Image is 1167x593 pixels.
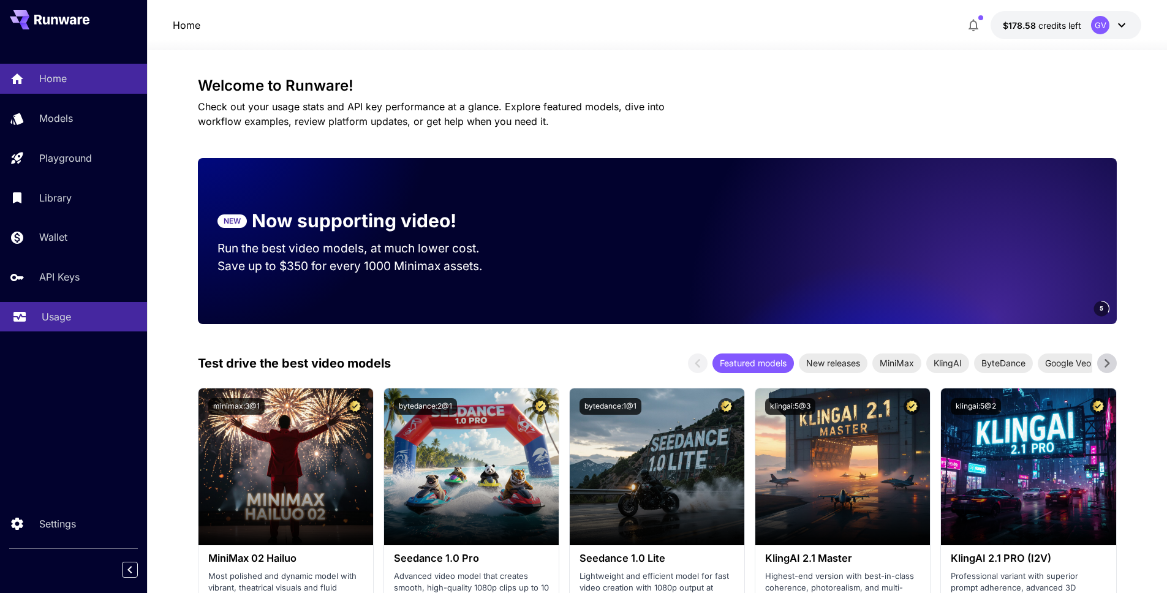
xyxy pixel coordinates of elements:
[384,388,559,545] img: alt
[173,18,200,32] nav: breadcrumb
[347,398,363,415] button: Certified Model – Vetted for best performance and includes a commercial license.
[131,559,147,581] div: Collapse sidebar
[39,191,72,205] p: Library
[941,388,1116,545] img: alt
[217,257,503,275] p: Save up to $350 for every 1000 Minimax assets.
[42,309,71,324] p: Usage
[122,562,138,578] button: Collapse sidebar
[799,353,867,373] div: New releases
[1100,304,1103,313] span: 5
[951,398,1001,415] button: klingai:5@2
[198,354,391,372] p: Test drive the best video models
[926,353,969,373] div: KlingAI
[208,553,363,564] h3: MiniMax 02 Hailuo
[765,553,920,564] h3: KlingAI 2.1 Master
[224,216,241,227] p: NEW
[1090,398,1106,415] button: Certified Model – Vetted for best performance and includes a commercial license.
[991,11,1141,39] button: $178.5805GV
[974,357,1033,369] span: ByteDance
[394,398,457,415] button: bytedance:2@1
[173,18,200,32] a: Home
[926,357,969,369] span: KlingAI
[712,353,794,373] div: Featured models
[1038,20,1081,31] span: credits left
[217,240,503,257] p: Run the best video models, at much lower cost.
[39,111,73,126] p: Models
[39,516,76,531] p: Settings
[712,357,794,369] span: Featured models
[580,398,641,415] button: bytedance:1@1
[39,151,92,165] p: Playground
[252,207,456,235] p: Now supporting video!
[580,553,735,564] h3: Seedance 1.0 Lite
[951,553,1106,564] h3: KlingAI 2.1 PRO (I2V)
[394,553,549,564] h3: Seedance 1.0 Pro
[765,398,815,415] button: klingai:5@3
[1038,353,1098,373] div: Google Veo
[208,398,265,415] button: minimax:3@1
[872,353,921,373] div: MiniMax
[39,270,80,284] p: API Keys
[1003,19,1081,32] div: $178.5805
[974,353,1033,373] div: ByteDance
[1038,357,1098,369] span: Google Veo
[904,398,920,415] button: Certified Model – Vetted for best performance and includes a commercial license.
[1003,20,1038,31] span: $178.58
[39,230,67,244] p: Wallet
[570,388,744,545] img: alt
[799,357,867,369] span: New releases
[1091,16,1109,34] div: GV
[198,77,1117,94] h3: Welcome to Runware!
[198,100,665,127] span: Check out your usage stats and API key performance at a glance. Explore featured models, dive int...
[755,388,930,545] img: alt
[532,398,549,415] button: Certified Model – Vetted for best performance and includes a commercial license.
[872,357,921,369] span: MiniMax
[39,71,67,86] p: Home
[198,388,373,545] img: alt
[718,398,735,415] button: Certified Model – Vetted for best performance and includes a commercial license.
